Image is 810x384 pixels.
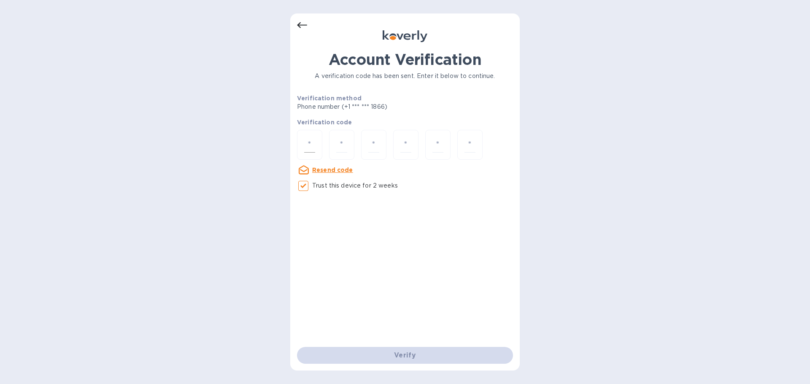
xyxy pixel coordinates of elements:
p: Phone number (+1 *** *** 1866) [297,102,452,111]
p: Trust this device for 2 weeks [312,181,398,190]
u: Resend code [312,166,353,173]
h1: Account Verification [297,51,513,68]
b: Verification method [297,95,362,102]
p: Verification code [297,118,513,126]
p: A verification code has been sent. Enter it below to continue. [297,72,513,81]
